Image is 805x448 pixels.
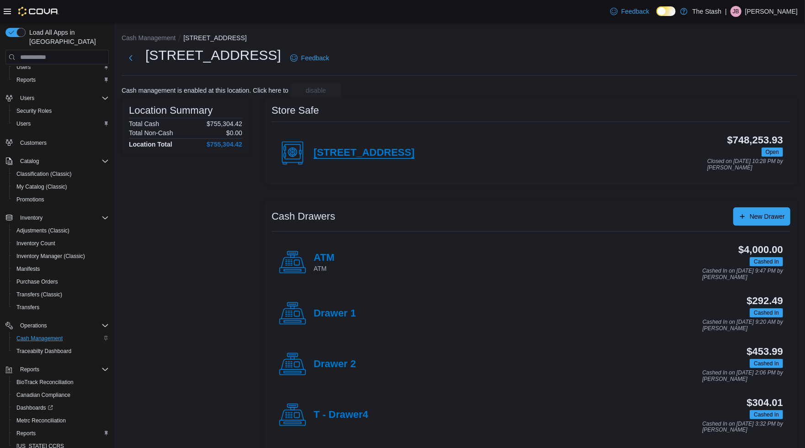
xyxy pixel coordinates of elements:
[314,252,335,264] h4: ATM
[314,358,356,370] h4: Drawer 2
[9,224,112,237] button: Adjustments (Classic)
[9,414,112,427] button: Metrc Reconciliation
[9,74,112,86] button: Reports
[13,276,62,287] a: Purchase Orders
[754,258,779,266] span: Cashed In
[129,120,159,127] h6: Total Cash
[9,345,112,358] button: Traceabilty Dashboard
[122,33,798,44] nav: An example of EuiBreadcrumbs
[16,156,43,167] button: Catalog
[13,181,109,192] span: My Catalog (Classic)
[20,95,34,102] span: Users
[13,346,109,357] span: Traceabilty Dashboard
[702,421,783,433] p: Cashed In on [DATE] 3:32 PM by [PERSON_NAME]
[9,180,112,193] button: My Catalog (Classic)
[16,196,44,203] span: Promotions
[16,93,109,104] span: Users
[13,402,109,413] span: Dashboards
[2,92,112,105] button: Users
[13,118,34,129] a: Users
[750,359,783,368] span: Cashed In
[16,348,71,355] span: Traceabilty Dashboard
[13,225,73,236] a: Adjustments (Classic)
[314,147,415,159] h4: [STREET_ADDRESS]
[16,240,55,247] span: Inventory Count
[738,244,783,255] h3: $4,000.00
[16,227,69,234] span: Adjustments (Classic)
[13,225,109,236] span: Adjustments (Classic)
[9,288,112,301] button: Transfers (Classic)
[20,214,43,221] span: Inventory
[13,289,66,300] a: Transfers (Classic)
[183,34,246,42] button: [STREET_ADDRESS]
[16,291,62,298] span: Transfers (Classic)
[9,376,112,389] button: BioTrack Reconciliation
[13,118,109,129] span: Users
[2,319,112,332] button: Operations
[13,390,109,401] span: Canadian Compliance
[20,366,39,373] span: Reports
[13,264,43,274] a: Manifests
[730,6,741,17] div: Jeremy Briscoe
[9,250,112,263] button: Inventory Manager (Classic)
[16,320,51,331] button: Operations
[20,322,47,329] span: Operations
[9,301,112,314] button: Transfers
[16,391,70,399] span: Canadian Compliance
[129,141,172,148] h4: Location Total
[9,193,112,206] button: Promotions
[16,335,63,342] span: Cash Management
[2,211,112,224] button: Inventory
[13,377,77,388] a: BioTrack Reconciliation
[16,76,36,84] span: Reports
[16,212,46,223] button: Inventory
[13,74,39,85] a: Reports
[122,34,176,42] button: Cash Management
[16,212,109,223] span: Inventory
[703,319,783,332] p: Cashed In on [DATE] 9:20 AM by [PERSON_NAME]
[13,333,109,344] span: Cash Management
[607,2,653,21] a: Feedback
[16,404,53,411] span: Dashboards
[16,304,39,311] span: Transfers
[9,427,112,440] button: Reports
[13,238,109,249] span: Inventory Count
[2,155,112,168] button: Catalog
[2,363,112,376] button: Reports
[13,74,109,85] span: Reports
[20,158,39,165] span: Catalog
[16,156,109,167] span: Catalog
[16,183,67,190] span: My Catalog (Classic)
[762,148,783,157] span: Open
[314,409,368,421] h4: T - Drawer4
[13,333,66,344] a: Cash Management
[745,6,798,17] p: [PERSON_NAME]
[290,83,341,98] button: disable
[621,7,649,16] span: Feedback
[733,207,790,226] button: New Drawer
[16,137,50,148] a: Customers
[747,397,783,408] h3: $304.01
[16,265,40,273] span: Manifests
[13,105,109,116] span: Security Roles
[16,278,58,285] span: Purchase Orders
[13,428,109,439] span: Reports
[13,194,48,205] a: Promotions
[750,410,783,419] span: Cashed In
[16,120,31,127] span: Users
[122,49,140,67] button: Next
[16,364,43,375] button: Reports
[754,309,779,317] span: Cashed In
[9,389,112,401] button: Canadian Compliance
[13,377,109,388] span: BioTrack Reconciliation
[13,346,75,357] a: Traceabilty Dashboard
[13,62,109,73] span: Users
[18,7,59,16] img: Cova
[754,359,779,368] span: Cashed In
[129,105,213,116] h3: Location Summary
[13,181,71,192] a: My Catalog (Classic)
[2,136,112,149] button: Customers
[750,212,785,221] span: New Drawer
[9,105,112,117] button: Security Roles
[13,428,39,439] a: Reports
